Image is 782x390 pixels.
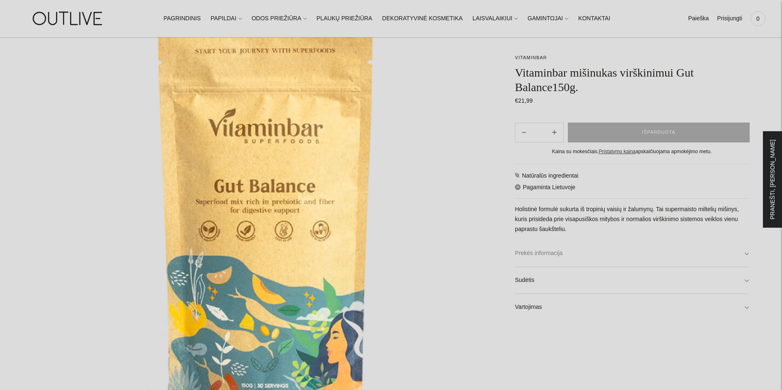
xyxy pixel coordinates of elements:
[515,240,749,267] a: Prekės informacija
[251,10,307,28] a: ODOS PRIEŽIŪRA
[533,126,545,138] input: Product quantity
[515,294,749,320] a: Vartojimas
[752,13,764,24] span: 0
[164,10,201,28] a: PAGRINDINIS
[688,10,709,28] a: Paieška
[515,123,533,142] button: Add product quantity
[211,10,242,28] a: PAPILDAI
[515,97,533,104] span: €21,99
[717,10,742,28] a: Prisijungti
[515,65,749,94] h1: Vitaminbar mišinukas virškinimui Gut Balance150g.
[515,55,547,60] a: VITAMINBAR
[382,10,463,28] a: DEKORATYVINĖ KOSMETIKA
[515,205,749,234] p: Holistinė formulė sukurta iš tropinių vaisių ir žalumynų. Tai supermaisto miltelių mišinys, kuris...
[515,164,749,320] div: Natūralūs ingredientai Pagaminta Lietuvoje
[473,10,518,28] a: LAISVALAIKIUI
[599,149,636,154] a: Pristatymo kaina
[568,123,750,142] button: IŠPARDUOTA
[545,123,563,142] button: Subtract product quantity
[17,4,120,33] img: OUTLIVE
[751,10,765,28] a: 0
[316,10,372,28] a: PLAUKŲ PRIEŽIŪRA
[528,10,568,28] a: GAMINTOJAI
[515,267,749,294] a: Sudėtis
[515,147,749,156] div: Kaina su mokesčiais. apskaičiuojama apmokėjimo metu.
[642,128,676,137] span: IŠPARDUOTA
[578,10,610,28] a: KONTAKTAI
